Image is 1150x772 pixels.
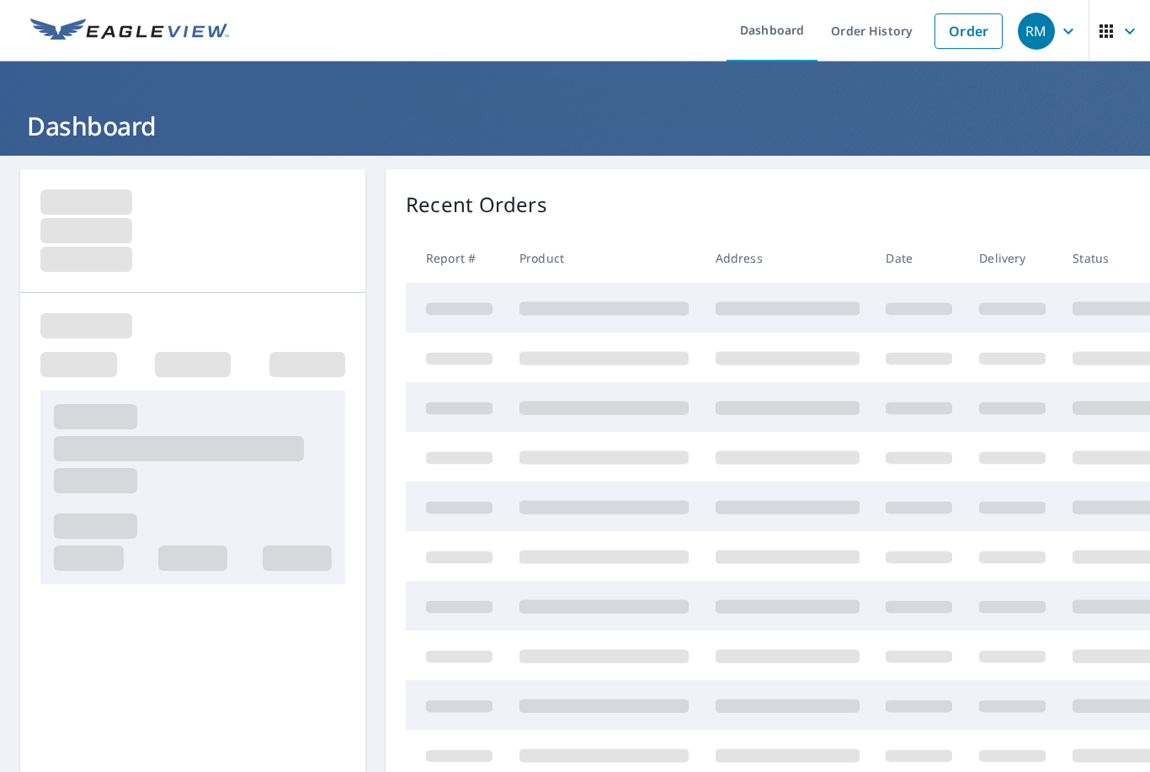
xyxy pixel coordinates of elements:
[702,233,873,283] th: Address
[506,233,702,283] th: Product
[30,19,229,44] img: EV Logo
[406,189,547,220] p: Recent Orders
[1018,13,1055,50] div: RM
[872,233,966,283] th: Date
[966,233,1059,283] th: Delivery
[406,233,506,283] th: Report #
[934,13,1003,49] a: Order
[20,109,1130,143] h1: Dashboard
